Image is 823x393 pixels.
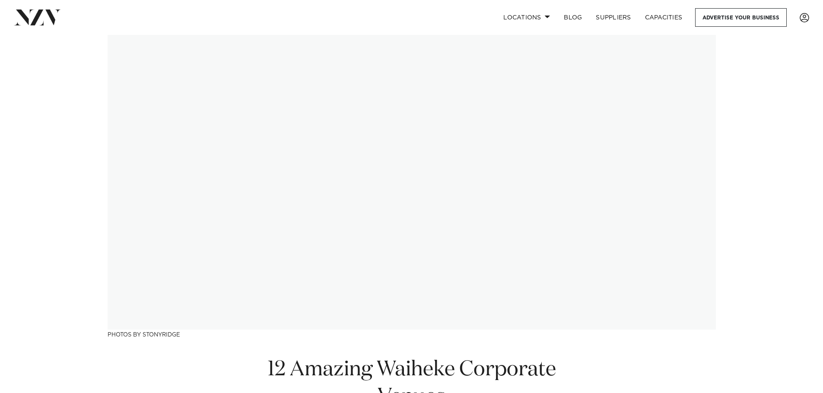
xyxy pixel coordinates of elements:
[557,8,589,27] a: BLOG
[638,8,690,27] a: Capacities
[496,8,557,27] a: Locations
[14,9,61,25] img: nzv-logo.png
[589,8,638,27] a: SUPPLIERS
[695,8,787,27] a: Advertise your business
[108,330,716,339] h3: Photos by Stonyridge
